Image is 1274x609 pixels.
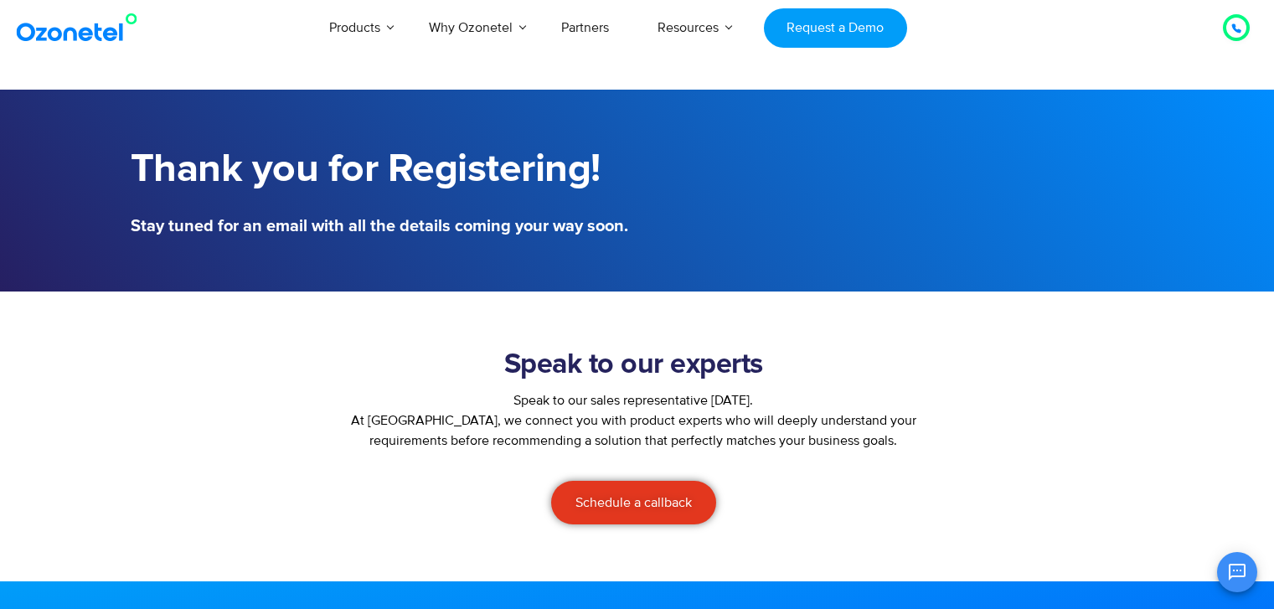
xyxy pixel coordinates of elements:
[131,147,629,193] h1: Thank you for Registering!
[551,481,716,524] a: Schedule a callback
[764,8,907,48] a: Request a Demo
[337,390,931,410] div: Speak to our sales representative [DATE].
[131,218,629,235] h5: Stay tuned for an email with all the details coming your way soon.
[337,348,931,382] h2: Speak to our experts
[337,410,931,451] p: At [GEOGRAPHIC_DATA], we connect you with product experts who will deeply understand your require...
[575,496,692,509] span: Schedule a callback
[1217,552,1257,592] button: Open chat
